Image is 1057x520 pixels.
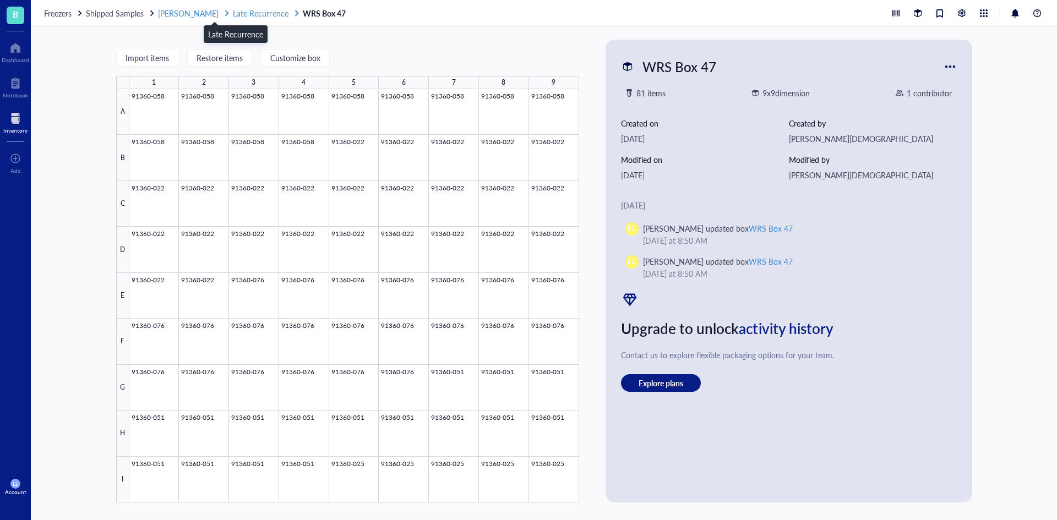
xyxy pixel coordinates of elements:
[402,75,406,90] div: 6
[643,222,793,234] div: [PERSON_NAME] updated box
[628,257,636,267] span: EC
[116,410,129,456] div: H
[452,75,456,90] div: 7
[2,39,29,63] a: Dashboard
[621,199,957,211] div: [DATE]
[749,223,793,234] div: WRS Box 47
[789,169,957,181] div: [PERSON_NAME][DEMOGRAPHIC_DATA]
[116,227,129,272] div: D
[197,53,243,62] span: Restore items
[261,49,330,67] button: Customize box
[621,133,789,145] div: [DATE]
[126,53,169,62] span: Import items
[639,378,683,388] span: Explore plans
[621,349,957,361] div: Contact us to explore flexible packaging options for your team.
[3,110,28,134] a: Inventory
[502,75,505,90] div: 8
[907,87,952,99] div: 1 contributor
[44,8,72,19] span: Freezers
[643,234,944,247] div: [DATE] at 8:50 AM
[270,53,320,62] span: Customize box
[13,480,18,487] span: LL
[638,55,721,78] div: WRS Box 47
[3,92,28,98] div: Notebook
[44,8,84,18] a: Freezers
[152,75,156,90] div: 1
[643,267,944,280] div: [DATE] at 8:50 AM
[628,224,636,234] span: EC
[233,8,288,19] span: Late Recurrence
[739,318,833,338] span: activity history
[158,8,219,19] span: [PERSON_NAME]
[3,74,28,98] a: Notebook
[116,49,178,67] button: Import items
[636,87,666,99] div: 81 items
[789,154,957,166] div: Modified by
[621,169,789,181] div: [DATE]
[621,154,789,166] div: Modified on
[86,8,156,18] a: Shipped Samples
[86,8,144,19] span: Shipped Samples
[302,75,306,90] div: 4
[552,75,555,90] div: 9
[749,256,793,267] div: WRS Box 47
[2,57,29,63] div: Dashboard
[116,89,129,135] div: A
[789,133,957,145] div: [PERSON_NAME][DEMOGRAPHIC_DATA]
[158,8,300,18] a: [PERSON_NAME]Late Recurrence
[352,75,356,90] div: 5
[202,75,206,90] div: 2
[116,319,129,364] div: F
[116,135,129,180] div: B
[208,28,263,40] div: Late Recurrence
[116,457,129,502] div: I
[643,255,793,267] div: [PERSON_NAME] updated box
[621,317,957,340] div: Upgrade to unlock
[116,273,129,319] div: E
[621,117,789,129] div: Created on
[116,365,129,410] div: G
[303,8,348,18] a: WRS Box 47
[621,251,957,284] a: EC[PERSON_NAME] updated boxWRS Box 47[DATE] at 8:50 AM
[116,181,129,227] div: C
[789,117,957,129] div: Created by
[5,489,26,495] div: Account
[621,374,701,392] button: Explore plans
[762,87,810,99] div: 9 x 9 dimension
[187,49,252,67] button: Restore items
[252,75,255,90] div: 3
[621,374,957,392] a: Explore plans
[10,167,21,174] div: Add
[3,127,28,134] div: Inventory
[621,218,957,251] a: EC[PERSON_NAME] updated boxWRS Box 47[DATE] at 8:50 AM
[13,7,19,21] span: B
